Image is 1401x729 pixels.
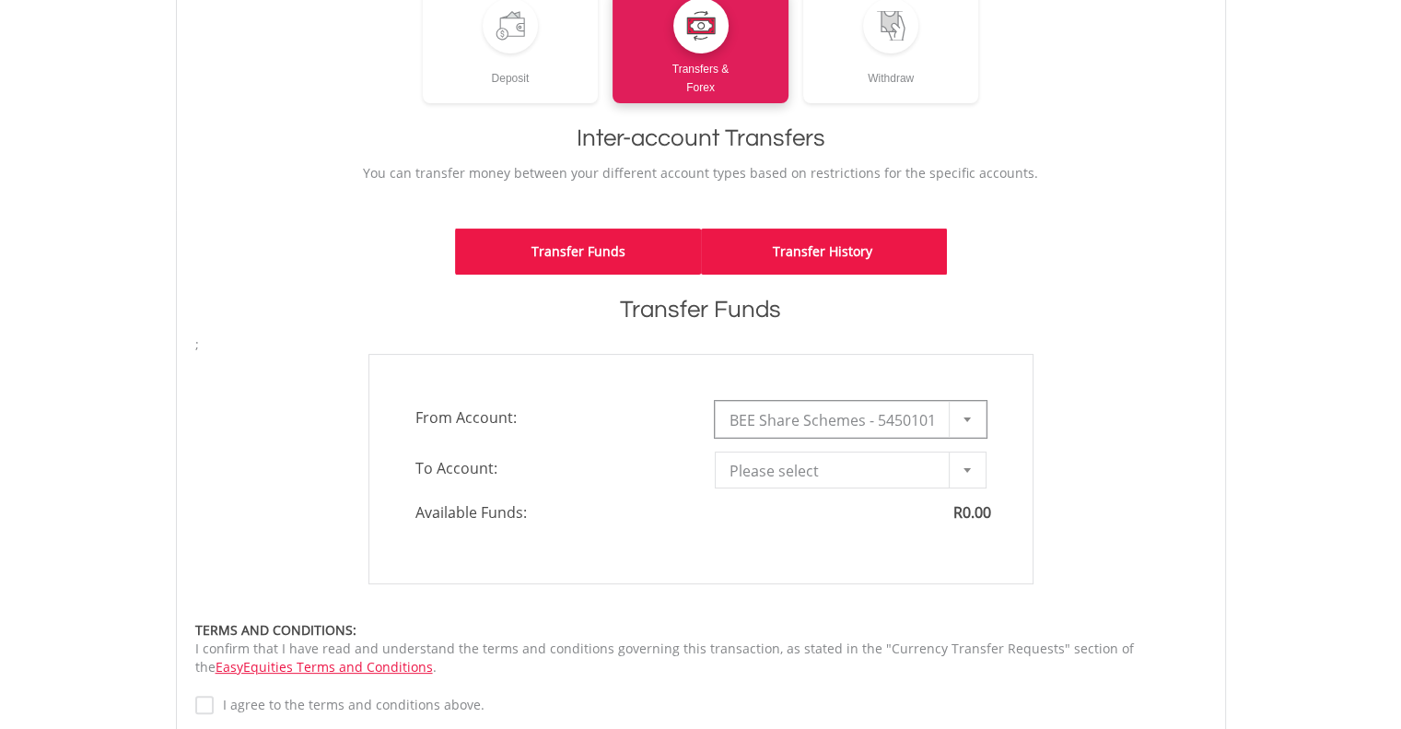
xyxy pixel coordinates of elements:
span: From Account: [402,401,701,434]
span: To Account: [402,452,701,485]
h1: Inter-account Transfers [195,122,1207,155]
div: Deposit [423,53,599,88]
span: Please select [730,453,944,489]
div: I confirm that I have read and understand the terms and conditions governing this transaction, as... [195,621,1207,676]
span: BEE Share Schemes - 5450101 [730,402,944,439]
h1: Transfer Funds [195,293,1207,326]
a: Transfer Funds [455,229,701,275]
div: Transfers & Forex [613,53,788,97]
span: Available Funds: [402,502,701,523]
label: I agree to the terms and conditions above. [214,696,485,714]
a: Transfer History [701,229,947,275]
div: Withdraw [803,53,979,88]
span: R0.00 [953,502,991,523]
a: EasyEquities Terms and Conditions [216,658,433,676]
p: You can transfer money between your different account types based on restrictions for the specifi... [195,164,1207,182]
div: TERMS AND CONDITIONS: [195,621,1207,640]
